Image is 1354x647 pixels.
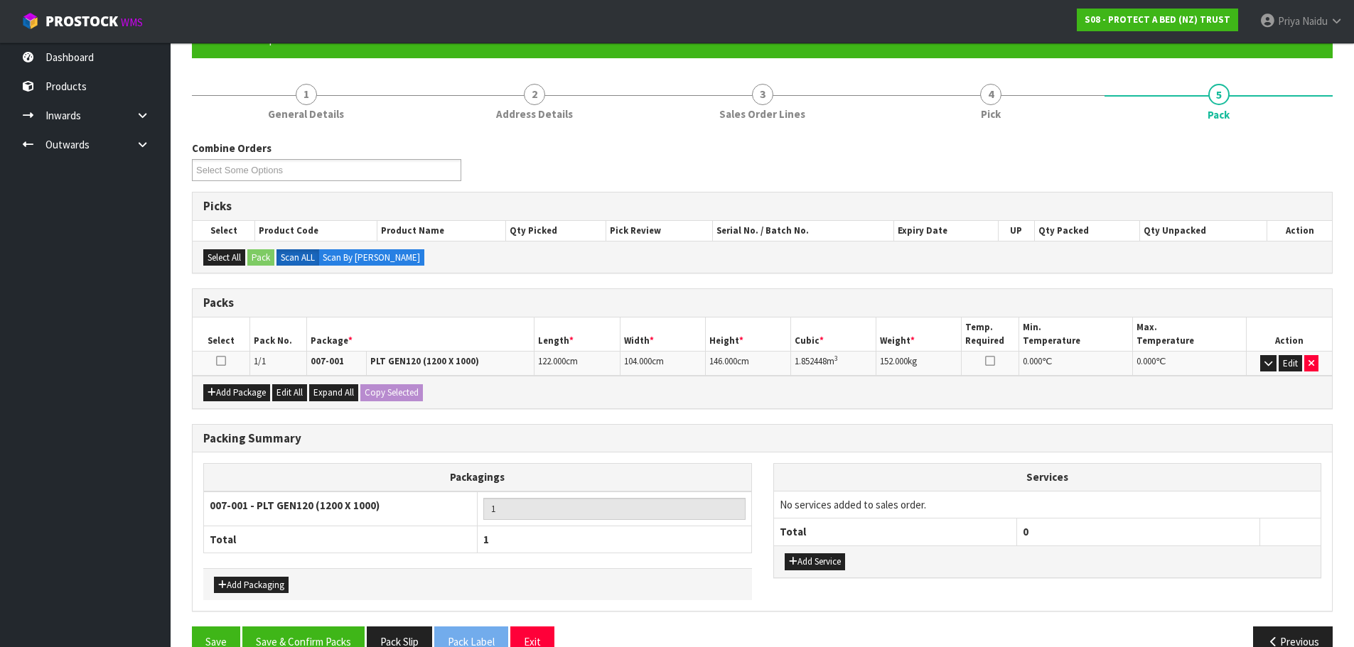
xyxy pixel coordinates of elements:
span: 1 [483,533,489,546]
strong: 007-001 [311,355,344,367]
th: Total [204,526,478,553]
h3: Packing Summary [203,432,1321,445]
span: Sales Order Lines [719,107,805,121]
span: Address Details [496,107,573,121]
button: Expand All [309,384,358,401]
button: Add Service [785,553,845,570]
span: 3 [752,84,773,105]
label: Scan By [PERSON_NAME] [318,249,424,266]
th: Pack No. [249,317,306,351]
span: 1.852448 [795,355,827,367]
span: Pick [981,107,1001,121]
td: No services added to sales order. [774,491,1321,518]
span: Priya [1278,14,1300,28]
button: Add Package [203,384,270,401]
th: Action [1247,317,1332,351]
td: m [791,351,876,376]
th: Total [774,518,1017,545]
span: Pack [1208,107,1230,122]
td: kg [876,351,962,376]
strong: PLT GEN120 (1200 X 1000) [370,355,479,367]
img: cube-alt.png [21,12,39,30]
th: Pick Review [606,221,713,241]
th: Qty Picked [506,221,606,241]
th: Select [193,221,255,241]
span: 5 [1208,84,1230,105]
th: UP [998,221,1034,241]
button: Add Packaging [214,577,289,594]
th: Qty Unpacked [1139,221,1267,241]
th: Packagings [204,464,752,491]
span: General Details [268,107,344,121]
span: 104.000 [624,355,652,367]
th: Height [705,317,790,351]
th: Qty Packed [1034,221,1139,241]
th: Length [534,317,620,351]
th: Max. Temperature [1132,317,1246,351]
span: 0.000 [1023,355,1042,367]
span: 1/1 [254,355,266,367]
th: Expiry Date [894,221,999,241]
th: Weight [876,317,962,351]
td: cm [705,351,790,376]
td: cm [534,351,620,376]
th: Cubic [791,317,876,351]
span: 0 [1023,525,1028,538]
span: 0.000 [1137,355,1156,367]
th: Package [306,317,534,351]
span: ProStock [45,12,118,31]
span: 4 [980,84,1001,105]
span: 152.000 [880,355,908,367]
strong: 007-001 - PLT GEN120 (1200 X 1000) [210,499,380,512]
th: Services [774,464,1321,491]
span: 2 [524,84,545,105]
button: Edit [1279,355,1302,372]
th: Product Name [377,221,506,241]
th: Temp. Required [962,317,1019,351]
th: Serial No. / Batch No. [713,221,894,241]
a: S08 - PROTECT A BED (NZ) TRUST [1077,9,1238,31]
span: 1 [296,84,317,105]
button: Pack [247,249,274,266]
span: Expand All [313,386,354,398]
th: Width [620,317,705,351]
span: 146.000 [709,355,737,367]
td: ℃ [1019,351,1132,376]
th: Action [1267,221,1332,241]
th: Product Code [255,221,377,241]
strong: S08 - PROTECT A BED (NZ) TRUST [1085,13,1230,26]
h3: Picks [203,200,1321,213]
h3: Packs [203,296,1321,310]
td: cm [620,351,705,376]
label: Combine Orders [192,141,272,156]
span: 122.000 [538,355,566,367]
button: Copy Selected [360,384,423,401]
span: Naidu [1302,14,1328,28]
td: ℃ [1132,351,1246,376]
button: Select All [203,249,245,266]
small: WMS [121,16,143,29]
th: Select [193,317,249,351]
label: Scan ALL [276,249,319,266]
button: Edit All [272,384,307,401]
th: Min. Temperature [1019,317,1132,351]
sup: 3 [834,354,838,363]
